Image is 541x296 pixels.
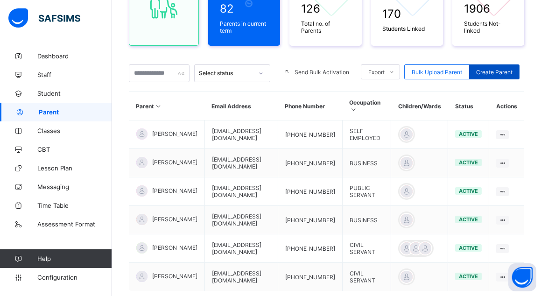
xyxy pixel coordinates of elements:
span: Help [37,255,112,262]
span: Students Not-linked [464,20,513,34]
span: Create Parent [476,69,513,76]
span: Student [37,90,112,97]
td: SELF EMPLOYED [343,120,391,149]
td: [EMAIL_ADDRESS][DOMAIN_NAME] [205,149,278,177]
td: [EMAIL_ADDRESS][DOMAIN_NAME] [205,234,278,263]
span: 82 [220,2,268,15]
span: active [459,216,478,223]
span: Total no. of Parents [301,20,350,34]
span: Export [368,69,385,76]
td: CIVIL SERVANT [343,263,391,291]
td: [EMAIL_ADDRESS][DOMAIN_NAME] [205,206,278,234]
span: active [459,188,478,194]
td: BUSINESS [343,206,391,234]
span: [PERSON_NAME] [152,244,197,251]
span: [PERSON_NAME] [152,187,197,194]
span: Configuration [37,274,112,281]
span: active [459,245,478,251]
span: Send Bulk Activation [295,69,349,76]
span: Classes [37,127,112,134]
span: Bulk Upload Parent [412,69,462,76]
span: [PERSON_NAME] [152,216,197,223]
th: Status [448,92,489,120]
span: CBT [37,146,112,153]
span: Dashboard [37,52,112,60]
span: Students Linked [383,25,431,32]
span: Lesson Plan [37,164,112,172]
th: Parent [129,92,205,120]
td: [PHONE_NUMBER] [278,149,343,177]
button: Open asap [508,263,536,291]
img: safsims [8,8,80,28]
span: Parent [39,108,112,116]
div: Select status [199,70,253,77]
td: [PHONE_NUMBER] [278,120,343,149]
td: [EMAIL_ADDRESS][DOMAIN_NAME] [205,263,278,291]
span: Parents in current term [220,20,268,34]
span: Staff [37,71,112,78]
span: [PERSON_NAME] [152,273,197,280]
span: Time Table [37,202,112,209]
td: [PHONE_NUMBER] [278,177,343,206]
td: [EMAIL_ADDRESS][DOMAIN_NAME] [205,120,278,149]
th: Actions [489,92,524,120]
th: Phone Number [278,92,343,120]
i: Sort in Ascending Order [155,103,162,110]
th: Occupation [343,92,391,120]
td: [PHONE_NUMBER] [278,206,343,234]
td: [PHONE_NUMBER] [278,234,343,263]
td: BUSINESS [343,149,391,177]
span: [PERSON_NAME] [152,159,197,166]
span: 1906 [464,2,513,15]
td: CIVIL SERVANT [343,234,391,263]
span: [PERSON_NAME] [152,130,197,137]
td: [PHONE_NUMBER] [278,263,343,291]
span: active [459,159,478,166]
td: [EMAIL_ADDRESS][DOMAIN_NAME] [205,177,278,206]
th: Email Address [205,92,278,120]
td: PUBLIC SERVANT [343,177,391,206]
span: 126 [301,2,350,15]
span: active [459,131,478,137]
span: 170 [383,7,431,21]
span: Messaging [37,183,112,190]
th: Children/Wards [391,92,448,120]
i: Sort in Ascending Order [350,106,358,113]
span: Assessment Format [37,220,112,228]
span: active [459,273,478,280]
